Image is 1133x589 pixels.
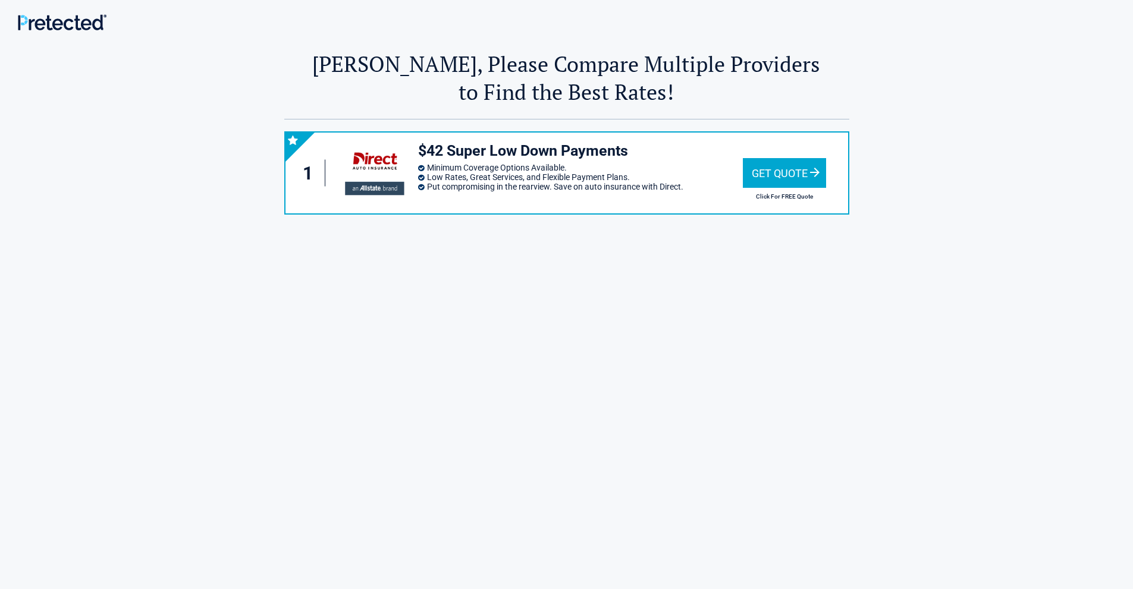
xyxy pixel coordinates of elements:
h2: Click For FREE Quote [743,193,826,200]
h2: [PERSON_NAME], Please Compare Multiple Providers to Find the Best Rates! [284,50,849,106]
img: directauto's logo [335,143,412,202]
img: Main Logo [18,14,106,30]
div: 1 [297,160,326,187]
li: Minimum Coverage Options Available. [418,163,743,172]
li: Low Rates, Great Services, and Flexible Payment Plans. [418,172,743,182]
div: Get Quote [743,158,826,188]
h3: $42 Super Low Down Payments [418,141,743,161]
li: Put compromising in the rearview. Save on auto insurance with Direct. [418,182,743,191]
